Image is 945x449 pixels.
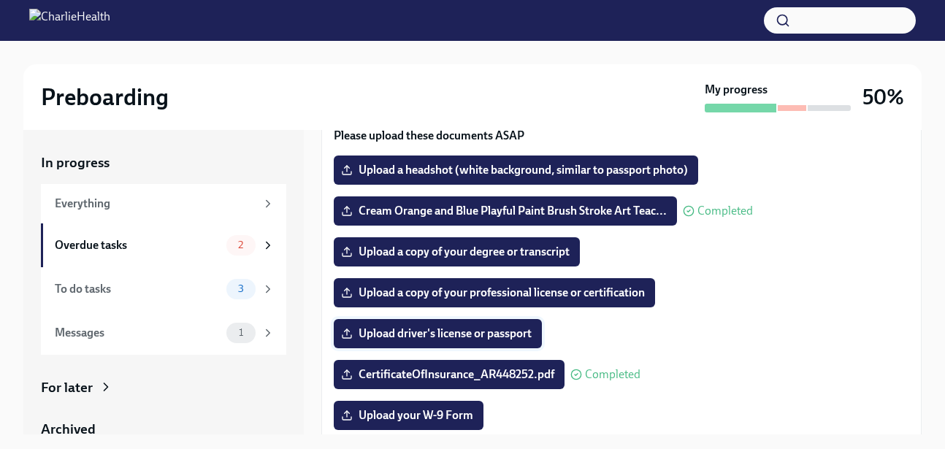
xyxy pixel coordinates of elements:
[334,319,542,348] label: Upload driver's license or passport
[334,401,483,430] label: Upload your W-9 Form
[334,278,655,307] label: Upload a copy of your professional license or certification
[334,360,565,389] label: CertificateOfInsurance_AR448252.pdf
[344,367,554,382] span: CertificateOfInsurance_AR448252.pdf
[705,82,768,98] strong: My progress
[344,163,688,177] span: Upload a headshot (white background, similar to passport photo)
[41,420,286,439] a: Archived
[344,326,532,341] span: Upload driver's license or passport
[344,204,667,218] span: Cream Orange and Blue Playful Paint Brush Stroke Art Teac...
[55,281,221,297] div: To do tasks
[697,205,753,217] span: Completed
[41,184,286,223] a: Everything
[344,408,473,423] span: Upload your W-9 Form
[55,325,221,341] div: Messages
[862,84,904,110] h3: 50%
[344,285,645,300] span: Upload a copy of your professional license or certification
[41,378,286,397] a: For later
[41,378,93,397] div: For later
[55,237,221,253] div: Overdue tasks
[334,237,580,266] label: Upload a copy of your degree or transcript
[334,128,524,142] strong: Please upload these documents ASAP
[230,327,252,338] span: 1
[344,245,570,259] span: Upload a copy of your degree or transcript
[41,223,286,267] a: Overdue tasks2
[55,196,256,212] div: Everything
[334,156,698,185] label: Upload a headshot (white background, similar to passport photo)
[41,267,286,311] a: To do tasks3
[229,283,253,294] span: 3
[41,82,169,112] h2: Preboarding
[585,369,640,380] span: Completed
[229,239,252,250] span: 2
[41,153,286,172] a: In progress
[29,9,110,32] img: CharlieHealth
[334,196,677,226] label: Cream Orange and Blue Playful Paint Brush Stroke Art Teac...
[41,311,286,355] a: Messages1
